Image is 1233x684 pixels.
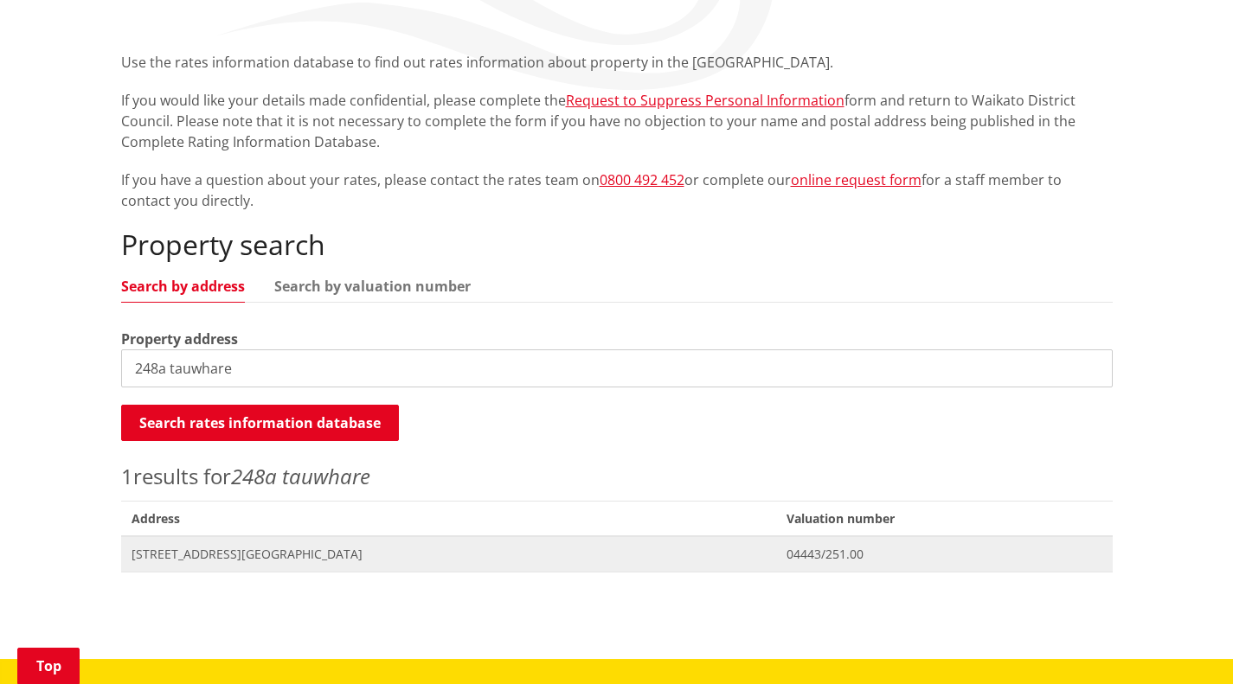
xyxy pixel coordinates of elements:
[121,169,1113,211] p: If you have a question about your rates, please contact the rates team on or complete our for a s...
[274,279,471,293] a: Search by valuation number
[121,501,777,536] span: Address
[791,170,922,189] a: online request form
[121,405,399,441] button: Search rates information database
[231,462,370,490] em: 248a tauwhare
[17,648,80,684] a: Top
[121,462,133,490] span: 1
[1153,611,1216,674] iframe: Messenger Launcher
[132,546,767,563] span: [STREET_ADDRESS][GEOGRAPHIC_DATA]
[787,546,1101,563] span: 04443/251.00
[121,52,1113,73] p: Use the rates information database to find out rates information about property in the [GEOGRAPHI...
[121,90,1113,152] p: If you would like your details made confidential, please complete the form and return to Waikato ...
[600,170,684,189] a: 0800 492 452
[121,228,1113,261] h2: Property search
[566,91,844,110] a: Request to Suppress Personal Information
[121,536,1113,572] a: [STREET_ADDRESS][GEOGRAPHIC_DATA] 04443/251.00
[121,279,245,293] a: Search by address
[776,501,1112,536] span: Valuation number
[121,349,1113,387] input: e.g. Duke Street NGARUAWAHIA
[121,329,238,349] label: Property address
[121,461,1113,492] p: results for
